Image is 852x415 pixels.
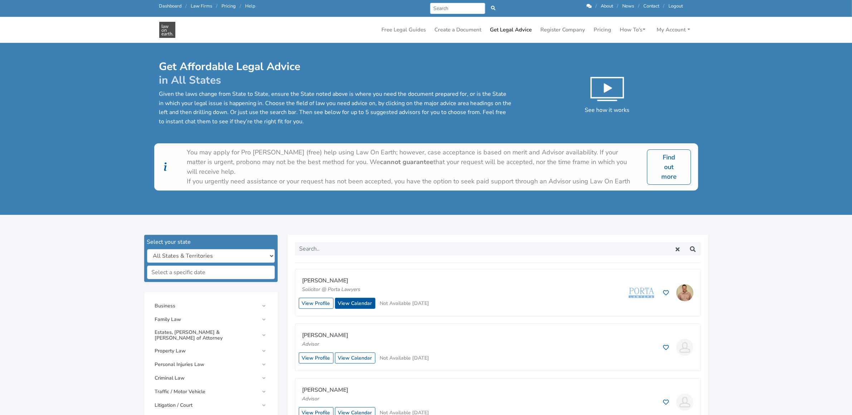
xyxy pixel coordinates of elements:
span: / [240,3,242,9]
span: Family Law [155,317,259,322]
a: View Profile [299,298,334,309]
p: Solicitor @ Porta Lawyers [302,286,428,293]
span: See how it works [585,106,630,114]
button: Not Available [DATE] [377,298,433,309]
span: in All States [159,73,221,88]
span: / [596,3,597,9]
a: Personal Injuries Law [151,358,271,371]
a: Dashboard [159,3,182,9]
button: See how it works [576,64,638,123]
img: Bailey Eustace [676,284,693,301]
a: News [623,3,634,9]
span: / [216,3,218,9]
a: Get Legal Advice [487,23,535,37]
p: Advisor [302,340,428,348]
a: Business [151,300,271,312]
div: If you urgently need assistance or your request has not been accepted, you have the option to see... [187,177,639,186]
input: Search.. [295,242,670,256]
a: View Profile [299,352,334,364]
span: Property Law [155,348,259,354]
a: Free Legal Guides [379,23,429,37]
a: Register Company [538,23,588,37]
span: / [186,3,187,9]
a: Contact [644,3,659,9]
a: Pricing [591,23,614,37]
a: View Calendar [335,352,375,364]
a: Estates, [PERSON_NAME] & [PERSON_NAME] of Attorney [151,327,271,344]
a: Law Firms [191,3,213,9]
a: Help [245,3,255,9]
button: Not Available [DATE] [377,352,433,364]
div: You may apply for Pro [PERSON_NAME] (free) help using Law On Earth; however, case acceptance is b... [187,148,639,177]
span: Traffic / Motor Vehicle [155,389,259,395]
a: View Calendar [335,298,375,309]
span: Litigation / Court [155,402,259,408]
b: cannot guarantee [380,158,434,166]
a: About [601,3,613,9]
img: Get Legal Advice in [159,22,175,38]
p: [PERSON_NAME] [302,276,428,286]
a: Litigation / Court [151,399,271,412]
a: My Account [654,23,693,37]
span: / [663,3,665,9]
img: Niti Prakash [676,394,693,411]
span: Estates, [PERSON_NAME] & [PERSON_NAME] of Attorney [155,330,259,341]
img: Porta Lawyers [627,284,656,302]
span: / [638,3,640,9]
a: Logout [669,3,683,9]
a: How To's [617,23,648,37]
a: Find out more [647,149,691,185]
p: Advisor [302,395,428,403]
a: Family Law [151,313,271,326]
p: [PERSON_NAME] [302,386,428,395]
input: Select a specific date [147,266,275,279]
a: Traffic / Motor Vehicle [151,385,271,398]
span: / [617,3,619,9]
div: Select your state [147,238,275,246]
a: Pricing [222,3,236,9]
p: Given the laws change from State to State, ensure the State noted above is where you need the doc... [159,90,512,126]
span: Criminal Law [155,375,259,381]
input: Search [430,3,486,14]
h1: Get Affordable Legal Advice [159,60,512,87]
span: Personal Injuries Law [155,362,259,367]
img: Amanda Gleeson [676,339,693,356]
span: Business [155,303,259,309]
a: Create a Document [432,23,485,37]
p: [PERSON_NAME] [302,331,428,340]
a: Criminal Law [151,372,271,385]
a: Property Law [151,345,271,357]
